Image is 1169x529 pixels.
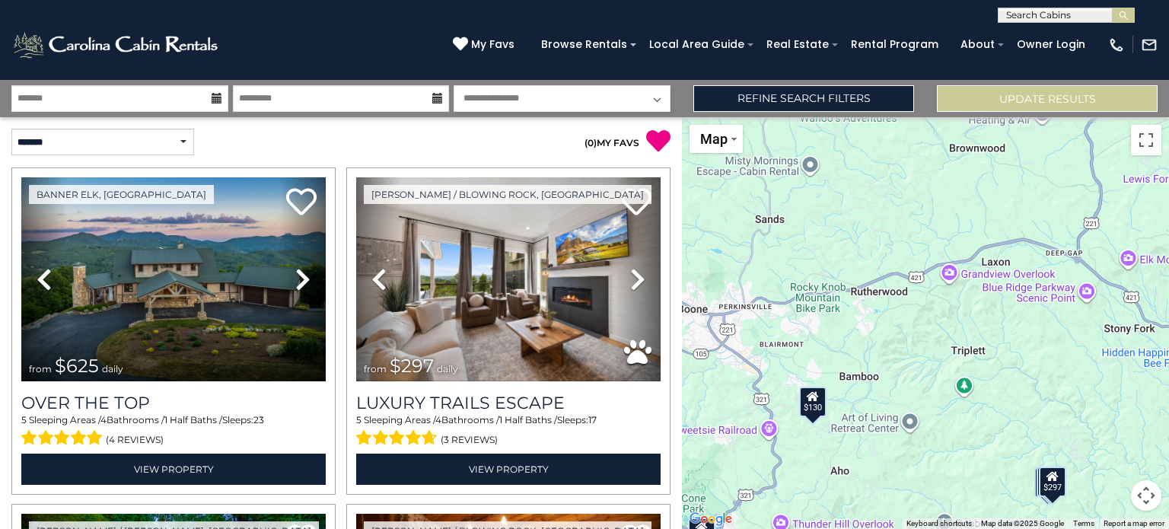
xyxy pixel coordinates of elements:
a: View Property [356,454,661,485]
span: 4 [100,414,107,425]
span: 0 [588,137,594,148]
img: phone-regular-white.png [1108,37,1125,53]
div: $185 [1034,467,1062,497]
span: daily [437,363,458,374]
a: Rental Program [843,33,946,56]
span: $297 [390,355,434,377]
div: $130 [799,386,827,416]
a: Over The Top [21,393,326,413]
img: White-1-2.png [11,30,222,60]
a: [PERSON_NAME] / Blowing Rock, [GEOGRAPHIC_DATA] [364,185,651,204]
a: Owner Login [1009,33,1093,56]
a: Luxury Trails Escape [356,393,661,413]
a: Terms (opens in new tab) [1073,519,1094,527]
button: Change map style [690,125,743,153]
img: Google [686,509,736,529]
span: 1 Half Baths / [164,414,222,425]
span: 5 [356,414,362,425]
button: Toggle fullscreen view [1131,125,1161,155]
span: (3 reviews) [441,430,498,450]
button: Keyboard shortcuts [906,518,972,529]
div: $297 [1039,466,1066,496]
a: View Property [21,454,326,485]
div: Sleeping Areas / Bathrooms / Sleeps: [356,413,661,450]
a: Report a map error [1104,519,1164,527]
a: Banner Elk, [GEOGRAPHIC_DATA] [29,185,214,204]
div: Sleeping Areas / Bathrooms / Sleeps: [21,413,326,450]
span: $625 [55,355,99,377]
button: Map camera controls [1131,480,1161,511]
span: 1 Half Baths / [499,414,557,425]
a: My Favs [453,37,518,53]
span: ( ) [584,137,597,148]
span: 23 [253,414,264,425]
a: (0)MY FAVS [584,137,639,148]
a: Browse Rentals [534,33,635,56]
a: Refine Search Filters [693,85,914,112]
a: Local Area Guide [642,33,752,56]
span: My Favs [471,37,514,53]
span: from [364,363,387,374]
button: Update Results [937,85,1158,112]
a: Open this area in Google Maps (opens a new window) [686,509,736,529]
div: $325 [1037,467,1064,497]
span: 17 [588,414,597,425]
a: Add to favorites [286,186,317,219]
a: About [953,33,1002,56]
span: 5 [21,414,27,425]
span: daily [102,363,123,374]
img: thumbnail_168695581.jpeg [356,177,661,381]
img: mail-regular-white.png [1141,37,1158,53]
span: (4 reviews) [106,430,164,450]
span: 4 [435,414,441,425]
span: Map data ©2025 Google [981,519,1064,527]
a: Real Estate [759,33,836,56]
img: thumbnail_167153549.jpeg [21,177,326,381]
span: from [29,363,52,374]
span: Map [700,131,728,147]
